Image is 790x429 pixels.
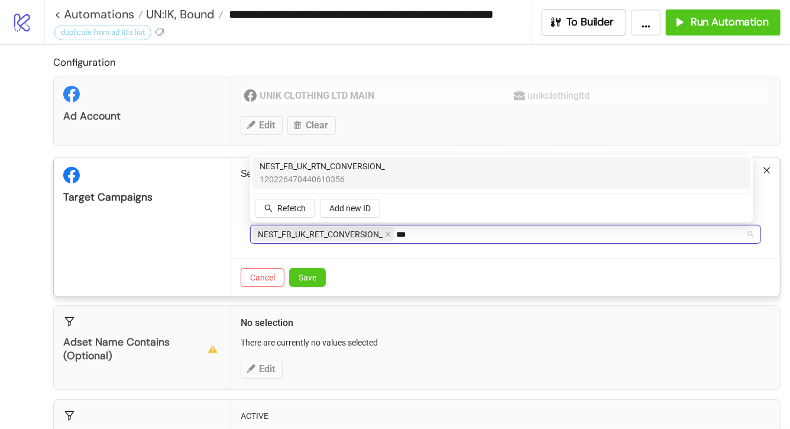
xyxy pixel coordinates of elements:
span: Run Automation [691,15,769,29]
p: Select one or more Campaigns [241,167,770,181]
span: Add new ID [329,204,371,213]
span: 120226470440610356 [260,173,385,186]
h2: Configuration [53,54,781,70]
span: Save [299,273,316,282]
a: UN:IK, Bound [143,8,224,20]
span: UN:IK, Bound [143,7,215,22]
span: Refetch [277,204,306,213]
div: duplicate from ad IDs list [54,25,151,40]
div: Target Campaigns [63,191,221,204]
span: NEST_FB_UK_RTN_CONVERSION_ [260,160,385,173]
button: Run Automation [666,9,781,36]
span: Cancel [250,273,275,282]
span: To Builder [567,15,614,29]
button: Cancel [241,268,284,287]
a: < Automations [54,8,143,20]
button: ... [631,9,661,36]
input: Select campaign ids from list [396,227,414,241]
button: Refetch [255,199,315,218]
button: To Builder [542,9,627,36]
button: Add new ID [320,199,380,218]
span: close [385,231,391,237]
div: NEST_FB_UK_RTN_CONVERSION_ [252,157,751,189]
span: NEST_FB_UK_RET_CONVERSION_ [252,227,394,241]
span: close [763,166,771,175]
span: NEST_FB_UK_RET_CONVERSION_ [258,228,383,241]
button: Save [289,268,326,287]
span: search [264,204,273,212]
